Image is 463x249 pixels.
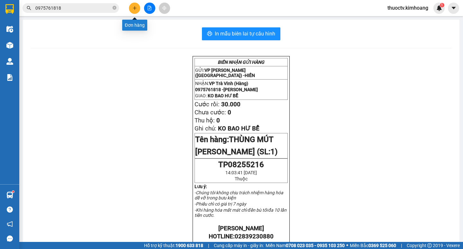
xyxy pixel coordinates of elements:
strong: HOTLINE: [209,233,274,240]
span: aim [162,6,167,10]
span: Thu hộ: [195,117,215,124]
span: VP [PERSON_NAME] ([GEOGRAPHIC_DATA]) - [3,13,70,25]
span: ⚪️ [346,244,348,247]
strong: BIÊN NHẬN GỬI HÀNG [22,4,75,10]
span: TP08255216 [218,160,264,169]
button: file-add [144,3,155,14]
span: 14:03:41 [DATE] [225,170,257,175]
span: KO BAO HƯ BỂ [218,125,259,132]
span: 1) [270,147,277,156]
span: [PERSON_NAME] [223,87,258,92]
span: thuoctv.kimhoang [382,4,433,12]
strong: [PERSON_NAME] [218,225,264,232]
sup: 1 [12,191,14,193]
input: Tìm tên, số ĐT hoặc mã đơn [35,5,111,12]
span: GIAO: [3,42,52,48]
span: question-circle [7,206,13,213]
button: printerIn mẫu biên lai tự cấu hình [202,27,280,40]
span: KO BAO HƯ BỂ [208,93,238,98]
div: Đơn hàng [122,20,147,31]
img: warehouse-icon [6,42,13,49]
span: 0975761818 - [3,35,73,41]
span: 30.000 [221,101,241,108]
button: aim [159,3,170,14]
em: -Chúng tôi không chịu trách nhiệm hàng hóa dễ vỡ trong bưu kiện [195,190,283,200]
p: GỬI: [195,68,287,78]
span: HIỀN [59,19,70,25]
span: 0 [228,109,231,116]
strong: 0708 023 035 - 0935 103 250 [286,243,345,248]
strong: BIÊN NHẬN GỬI HÀNG [218,60,264,65]
p: NHẬN: [3,28,94,34]
img: warehouse-icon [6,192,13,198]
span: Tên hàng: [195,135,277,156]
em: -Phiếu chỉ có giá trị 7 ngày [195,201,246,206]
span: [PERSON_NAME] [34,35,73,41]
img: solution-icon [6,74,13,81]
button: caret-down [448,3,459,14]
span: Miền Nam [266,242,345,249]
strong: Lưu ý: [195,184,207,189]
span: printer [207,31,212,37]
span: 1 [441,3,443,7]
span: notification [7,221,13,227]
button: plus [129,3,140,14]
span: Ghi chú: [195,125,216,132]
span: VP Trà Vinh (Hàng) [18,28,62,34]
span: VP [PERSON_NAME] ([GEOGRAPHIC_DATA]) - [195,68,255,78]
img: warehouse-icon [6,26,13,33]
span: KO BAO HƯ BỂ [17,42,52,48]
span: close-circle [113,6,116,10]
img: icon-new-feature [436,5,442,11]
span: Chưa cước: [195,109,226,116]
span: Cung cấp máy in - giấy in: [214,242,264,249]
span: GIAO: [195,93,238,98]
span: caret-down [451,5,457,11]
span: In mẫu biên lai tự cấu hình [215,30,275,38]
span: search [27,6,31,10]
p: GỬI: [3,13,94,25]
span: file-add [147,6,152,10]
span: VP Trà Vinh (Hàng) [209,81,248,86]
img: warehouse-icon [6,58,13,65]
sup: 1 [440,3,444,7]
span: plus [132,6,137,10]
span: 02839230880 [235,233,274,240]
span: | [401,242,402,249]
span: HIỀN [245,73,255,78]
strong: 0369 525 060 [368,243,396,248]
span: Hỗ trợ kỹ thuật: [144,242,203,249]
strong: 1900 633 818 [176,243,203,248]
span: close-circle [113,5,116,11]
img: logo-vxr [5,4,14,14]
p: NHẬN: [195,81,287,86]
span: | [208,242,209,249]
span: 0975761818 - [195,87,258,92]
span: message [7,235,13,242]
span: 0 [216,117,220,124]
span: Cước rồi: [195,101,220,108]
span: Thuộc [235,176,248,181]
span: THÙNG MÚT [PERSON_NAME] (SL: [195,135,277,156]
span: Miền Bắc [350,242,396,249]
span: copyright [427,243,432,248]
em: -Khi hàng hóa mất mát chỉ đền bù tối đa 10 lần tiền cước. [195,207,287,218]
